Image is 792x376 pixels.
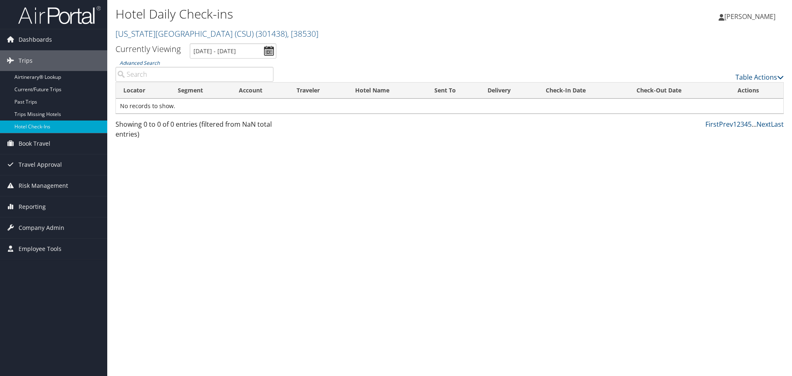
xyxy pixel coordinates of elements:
th: Hotel Name: activate to sort column ascending [348,83,427,99]
input: [DATE] - [DATE] [190,43,276,59]
span: ( 301438 ) [256,28,287,39]
th: Sent To: activate to sort column ascending [427,83,480,99]
a: 1 [733,120,737,129]
span: Dashboards [19,29,52,50]
a: [US_STATE][GEOGRAPHIC_DATA] (CSU) [115,28,318,39]
span: Company Admin [19,218,64,238]
th: Traveler: activate to sort column ascending [289,83,348,99]
th: Locator: activate to sort column ascending [116,83,170,99]
span: Trips [19,50,33,71]
h3: Currently Viewing [115,43,181,54]
h1: Hotel Daily Check-ins [115,5,561,23]
th: Segment: activate to sort column ascending [170,83,231,99]
a: [PERSON_NAME] [719,4,784,29]
a: 5 [748,120,752,129]
td: No records to show. [116,99,783,114]
input: Advanced Search [115,67,273,82]
th: Account: activate to sort column ascending [231,83,289,99]
a: Last [771,120,784,129]
span: Reporting [19,196,46,217]
a: 2 [737,120,740,129]
span: , [ 38530 ] [287,28,318,39]
div: Showing 0 to 0 of 0 entries (filtered from NaN total entries) [115,119,273,143]
th: Check-Out Date: activate to sort column ascending [629,83,730,99]
span: Risk Management [19,175,68,196]
a: Table Actions [735,73,784,82]
a: 3 [740,120,744,129]
a: First [705,120,719,129]
span: … [752,120,757,129]
th: Actions [730,83,783,99]
span: Employee Tools [19,239,61,259]
th: Delivery: activate to sort column ascending [480,83,538,99]
a: 4 [744,120,748,129]
img: airportal-logo.png [18,5,101,25]
span: Travel Approval [19,154,62,175]
span: Book Travel [19,133,50,154]
a: Advanced Search [120,59,160,66]
a: Prev [719,120,733,129]
th: Check-In Date: activate to sort column ascending [538,83,629,99]
a: Next [757,120,771,129]
span: [PERSON_NAME] [724,12,775,21]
